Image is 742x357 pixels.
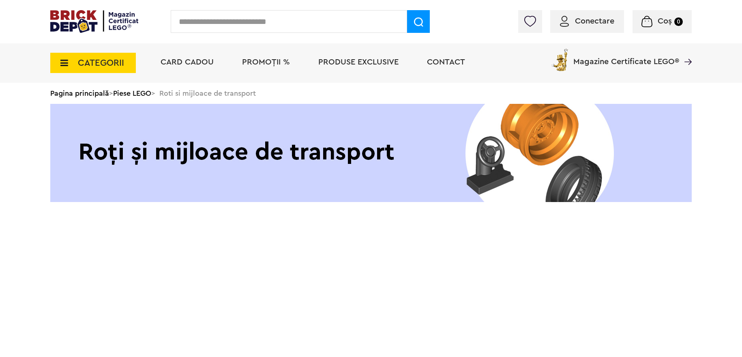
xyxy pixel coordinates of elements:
[679,47,692,55] a: Magazine Certificate LEGO®
[113,90,151,97] a: Piese LEGO
[50,90,109,97] a: Pagina principală
[573,47,679,66] span: Magazine Certificate LEGO®
[242,58,290,66] a: PROMOȚII %
[318,58,399,66] a: Produse exclusive
[50,83,692,104] div: > > Roti si mijloace de transport
[427,58,465,66] a: Contact
[575,17,614,25] span: Conectare
[78,58,124,67] span: CATEGORII
[50,104,692,202] img: Roti si mijloace de transport
[658,17,672,25] span: Coș
[674,17,683,26] small: 0
[161,58,214,66] a: Card Cadou
[560,17,614,25] a: Conectare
